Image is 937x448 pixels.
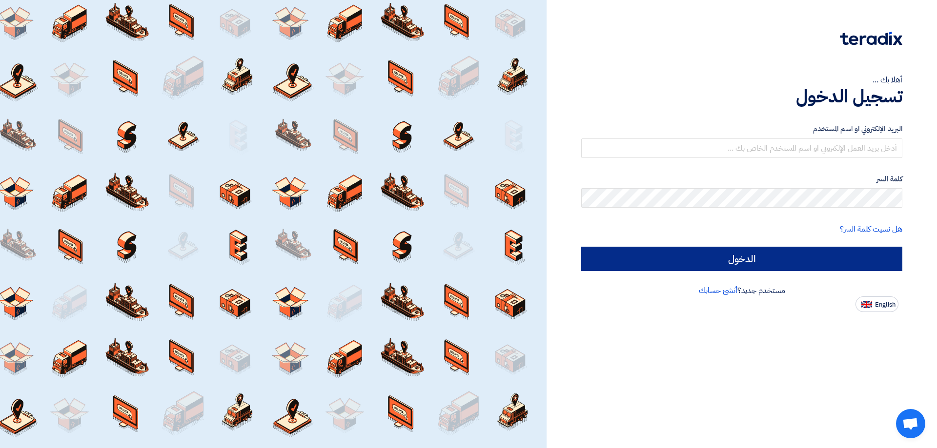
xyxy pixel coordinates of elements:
[581,123,902,135] label: البريد الإلكتروني او اسم المستخدم
[581,247,902,271] input: الدخول
[581,174,902,185] label: كلمة السر
[699,285,737,296] a: أنشئ حسابك
[840,32,902,45] img: Teradix logo
[861,301,872,308] img: en-US.png
[581,138,902,158] input: أدخل بريد العمل الإلكتروني او اسم المستخدم الخاص بك ...
[581,74,902,86] div: أهلا بك ...
[840,223,902,235] a: هل نسيت كلمة السر؟
[581,86,902,107] h1: تسجيل الدخول
[896,409,925,438] div: Open chat
[581,285,902,296] div: مستخدم جديد؟
[856,296,898,312] button: English
[875,301,896,308] span: English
